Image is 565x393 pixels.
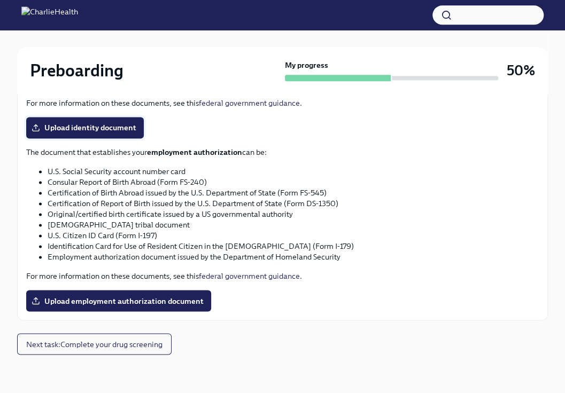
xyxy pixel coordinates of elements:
span: Next task : Complete your drug screening [26,339,162,349]
a: federal government guidance [199,98,300,108]
li: Original/certified birth certificate issued by a US governmental authority [48,209,539,219]
li: Identification Card for Use of Resident Citizen in the [DEMOGRAPHIC_DATA] (Form I-179) [48,241,539,251]
p: For more information on these documents, see this . [26,271,539,281]
label: Upload identity document [26,117,144,138]
li: U.S. Social Security account number card [48,166,539,177]
button: Next task:Complete your drug screening [17,333,172,355]
label: Upload employment authorization document [26,290,211,311]
li: Consular Report of Birth Abroad (Form FS-240) [48,177,539,187]
li: U.S. Citizen ID Card (Form I-197) [48,230,539,241]
strong: employment authorization [147,147,242,157]
p: For more information on these documents, see this . [26,98,539,108]
a: federal government guidance [199,271,300,281]
span: Upload employment authorization document [34,295,204,306]
h3: 50% [507,61,535,80]
li: Employment authorization document issued by the Department of Homeland Security [48,251,539,262]
li: Certification of Report of Birth issued by the U.S. Department of State (Form DS-1350) [48,198,539,209]
h2: Preboarding [30,60,123,81]
li: [DEMOGRAPHIC_DATA] tribal document [48,219,539,230]
img: CharlieHealth [21,6,78,23]
strong: My progress [285,60,328,70]
p: The document that establishes your can be: [26,147,539,158]
li: Certification of Birth Abroad issued by the U.S. Department of State (Form FS-545) [48,187,539,198]
span: Upload identity document [34,122,136,133]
